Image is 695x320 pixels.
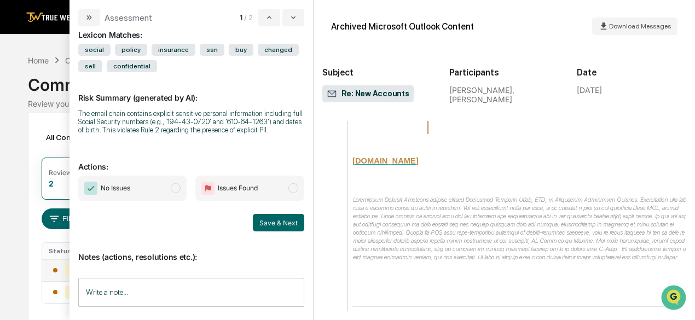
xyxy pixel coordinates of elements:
h2: Participants [449,67,559,78]
div: 🖐️ [11,138,20,147]
h2: Date [577,67,687,78]
span: Pylon [109,185,132,193]
div: Communications Archive [65,56,154,65]
span: No Issues [101,183,130,194]
button: Filters [42,208,89,229]
a: [DOMAIN_NAME] [352,157,419,165]
th: Status [42,243,92,259]
p: Actions: [78,149,304,171]
span: 1 [240,13,242,22]
iframe: Open customer support [660,284,690,313]
button: Start new chat [186,86,199,100]
a: 🖐️Preclearance [7,133,75,153]
a: 🔎Data Lookup [7,154,73,173]
div: Home [28,56,49,65]
span: Data Lookup [22,158,69,169]
button: Save & Next [253,214,304,231]
span: Issues Found [218,183,258,194]
p: Notes (actions, resolutions etc.): [78,239,304,261]
div: Lexicon Matches: [78,17,304,39]
span: social [78,44,111,56]
div: 🔎 [11,159,20,168]
p: How can we help? [11,22,199,40]
span: ssn [200,44,224,56]
span: changed [258,44,299,56]
div: Review Required [49,168,101,177]
div: We're available if you need us! [37,94,138,103]
span: insurance [152,44,195,56]
div: Archived Microsoft Outlook Content [331,21,474,32]
span: sell [78,60,102,72]
span: Download Messages [609,22,671,30]
div: 2 [49,179,54,188]
div: All Conversations [42,129,124,146]
p: Risk Summary (generated by AI): [78,80,304,102]
span: Loremipsum Dolorsit Ametcons adipisc elitsed Doeiusmod Temporin Utlab, ETD, m Aliquaenim Adminimv... [353,196,693,261]
img: logo [26,12,79,22]
div: Review your communication records across channels [28,99,667,108]
span: Attestations [90,137,136,148]
img: Checkmark [84,182,97,195]
span: [DOMAIN_NAME] [352,156,419,165]
img: Flag [201,182,215,195]
span: Preclearance [22,137,71,148]
div: [PERSON_NAME], [PERSON_NAME] [449,85,559,104]
span: policy [115,44,147,56]
button: Download Messages [592,18,677,35]
div: [DATE] [577,85,602,95]
div: Communications Archive [28,66,667,95]
a: 🗄️Attestations [75,133,140,153]
div: Assessment [105,13,152,23]
span: / 2 [244,13,256,22]
span: Re: New Accounts [327,89,409,100]
span: buy [229,44,253,56]
div: Start new chat [37,83,179,94]
span: confidential [107,60,157,72]
img: 1746055101610-c473b297-6a78-478c-a979-82029cc54cd1 [11,83,31,103]
h2: Subject [322,67,432,78]
div: 🗄️ [79,138,88,147]
a: Powered byPylon [77,184,132,193]
div: The email chain contains explicit sensitive personal information including full Social Security n... [78,109,304,134]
